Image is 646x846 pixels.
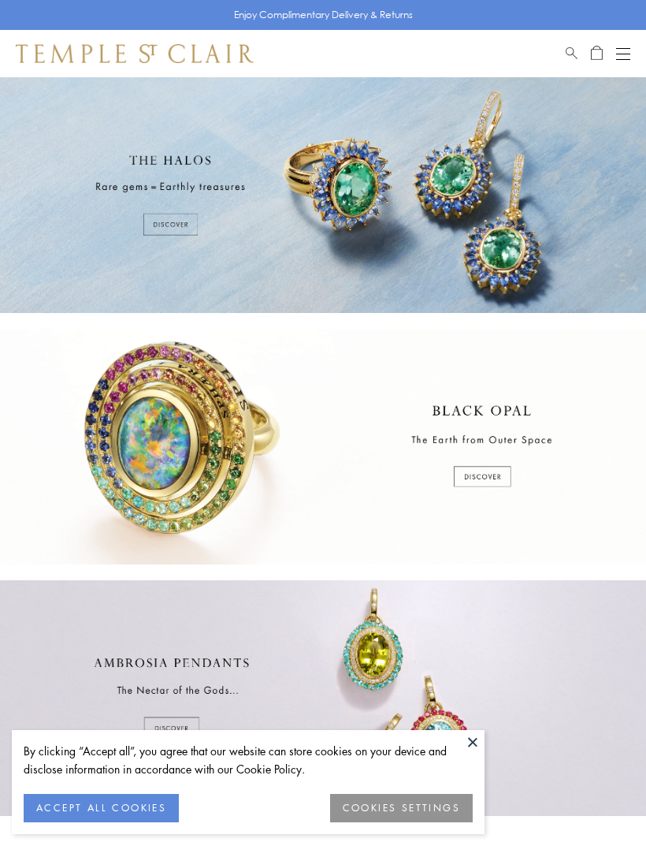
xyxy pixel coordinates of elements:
[616,44,630,63] button: Open navigation
[566,44,577,63] a: Search
[16,44,254,63] img: Temple St. Clair
[330,794,473,822] button: COOKIES SETTINGS
[591,44,603,63] a: Open Shopping Bag
[234,7,413,23] p: Enjoy Complimentary Delivery & Returns
[24,794,179,822] button: ACCEPT ALL COOKIES
[24,742,473,778] div: By clicking “Accept all”, you agree that our website can store cookies on your device and disclos...
[567,772,630,830] iframe: Gorgias live chat messenger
